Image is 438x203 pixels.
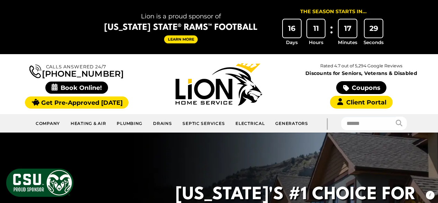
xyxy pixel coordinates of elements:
span: Days [286,39,298,46]
div: 11 [307,19,325,37]
div: 16 [283,19,301,37]
div: | [313,114,341,133]
a: Get Pre-Approved [DATE] [25,96,128,109]
span: [US_STATE] State® Rams™ Football [104,22,258,34]
a: [PHONE_NUMBER] [29,63,124,78]
span: Seconds [364,39,384,46]
a: Generators [270,117,313,130]
span: Discounts for Seniors, Veterans & Disabled [292,71,431,76]
img: CSU Sponsor Badge [5,168,74,198]
span: Minutes [338,39,357,46]
div: The Season Starts in... [300,8,367,16]
span: Hours [309,39,323,46]
p: Rated 4.7 out of 5,294 Google Reviews [290,62,432,70]
a: Drains [148,117,177,130]
a: Learn More [164,35,198,43]
span: Lion is a proud sponsor of [104,11,258,22]
a: Plumbing [111,117,148,130]
a: Coupons [336,81,386,94]
a: Company [30,117,65,130]
div: 29 [365,19,383,37]
a: Septic Services [177,117,230,130]
img: CSU Rams logo [40,6,82,48]
span: Book Online! [45,82,108,94]
img: Lion Home Service [176,63,262,105]
a: Client Portal [330,96,392,109]
a: Electrical [230,117,270,130]
div: : [328,19,335,46]
a: Heating & Air [65,117,111,130]
div: 17 [339,19,357,37]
